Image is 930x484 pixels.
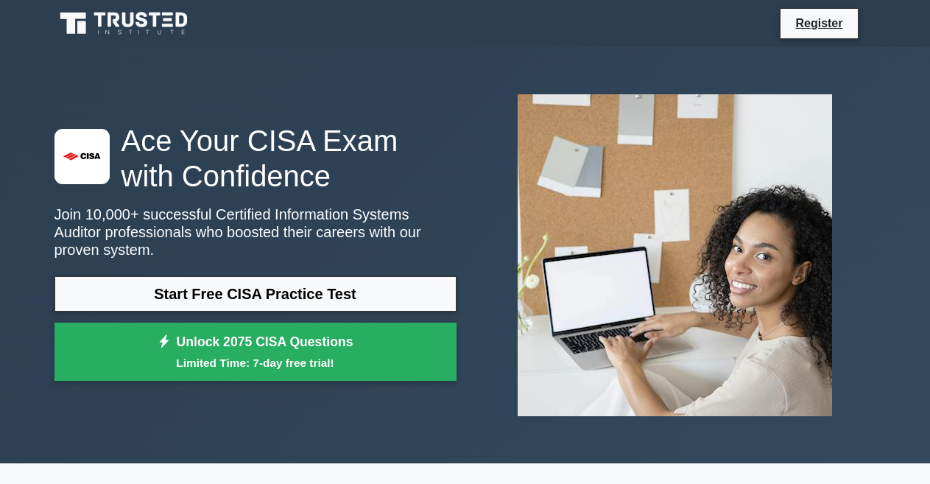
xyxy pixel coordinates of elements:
[54,276,457,312] a: Start Free CISA Practice Test
[54,323,457,382] a: Unlock 2075 CISA QuestionsLimited Time: 7-day free trial!
[54,206,457,259] p: Join 10,000+ successful Certified Information Systems Auditor professionals who boosted their car...
[786,14,851,32] a: Register
[73,354,438,371] small: Limited Time: 7-day free trial!
[54,123,457,194] h1: Ace Your CISA Exam with Confidence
